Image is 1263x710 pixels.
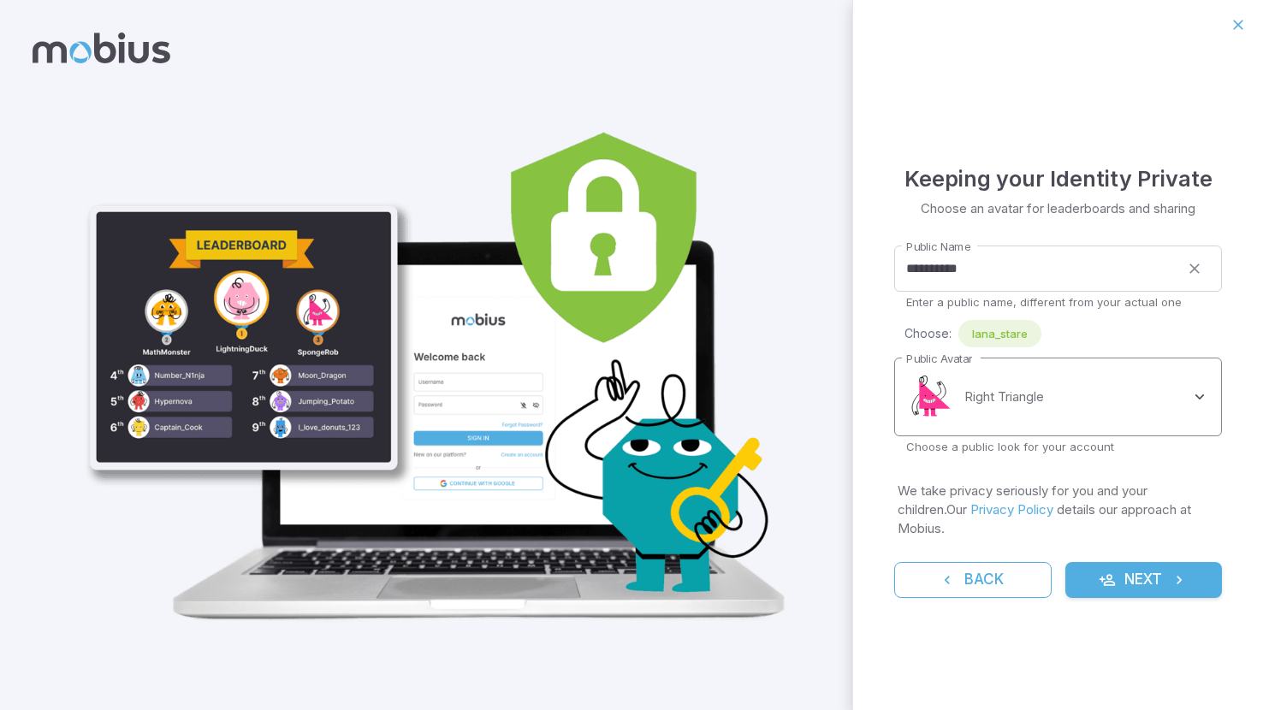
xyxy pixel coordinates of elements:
div: Choose: [904,320,1222,347]
a: Privacy Policy [970,501,1053,518]
button: Back [894,562,1052,598]
div: lana_stare [958,320,1041,347]
h4: Keeping your Identity Private [904,162,1213,196]
img: right-triangle.svg [906,371,958,423]
p: Right Triangle [964,388,1044,406]
p: Choose an avatar for leaderboards and sharing [921,199,1195,218]
p: Enter a public name, different from your actual one [906,294,1210,310]
label: Public Avatar [906,351,972,367]
label: Public Name [906,239,970,255]
img: parent_3-illustration [77,70,803,635]
p: We take privacy seriously for you and your children. Our details our approach at Mobius. [898,482,1219,538]
button: Next [1065,562,1223,598]
span: lana_stare [958,325,1041,342]
p: Choose a public look for your account [906,439,1210,454]
button: clear [1179,253,1210,284]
